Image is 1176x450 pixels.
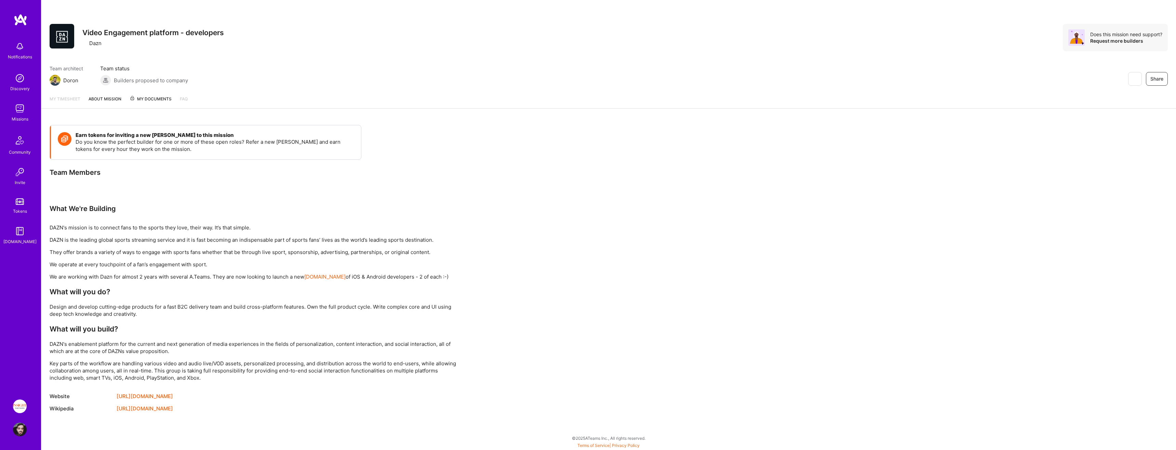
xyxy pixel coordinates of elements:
div: Community [9,149,31,156]
div: Website [50,392,111,400]
h3: Video Engagement platform - developers [82,28,224,37]
span: Team status [100,65,188,72]
span: Builders proposed to company [114,77,188,84]
div: Discovery [10,85,30,92]
p: Key parts of the workflow are handling various video and audio live/VOD assets, personalized proc... [50,360,460,381]
img: tokens [16,198,24,205]
div: Missions [12,115,28,123]
h4: Earn tokens for inviting a new [PERSON_NAME] to this mission [76,132,354,138]
div: Invite [15,179,25,186]
img: Avatar [1068,29,1085,46]
div: Notifications [8,53,32,60]
div: Dazn [82,40,102,47]
p: DAZN is the leading global sports streaming service and it is fast becoming an indispensable part... [50,236,460,243]
a: My timesheet [50,95,80,108]
img: Invite [13,165,27,179]
a: My Documents [130,95,172,108]
span: Share [1150,75,1163,82]
div: Does this mission need support? [1090,31,1162,38]
p: DAZN's mission is to connect fans to the sports they love, their way. It’s that simple. [50,224,460,231]
p: Design and develop cutting-edge products for a fast B2C delivery team and build cross-platform fe... [50,303,460,318]
a: User Avatar [11,423,28,436]
img: bell [13,40,27,53]
img: discovery [13,71,27,85]
img: Community [12,132,28,149]
img: Builders proposed to company [100,75,111,86]
div: Team Members [50,168,361,177]
span: Team architect [50,65,86,72]
i: icon Mail [81,78,86,83]
img: Team Architect [50,75,61,86]
a: About Mission [89,95,121,108]
div: Wikipedia [50,405,111,413]
p: They offer brands a variety of ways to engage with sports fans whether that be through live sport... [50,249,460,256]
div: Tokens [13,208,27,215]
a: [URL][DOMAIN_NAME] [117,392,173,400]
a: [DOMAIN_NAME] [304,273,346,280]
img: logo [14,14,27,26]
img: Company Logo [50,24,74,48]
p: DAZN's enablement platform for the current and next generation of media experiences in the fields... [50,340,460,355]
img: Token icon [58,132,71,146]
img: teamwork [13,102,27,115]
img: User Avatar [13,423,27,436]
a: Privacy Policy [612,443,640,448]
a: [URL][DOMAIN_NAME] [117,405,173,413]
span: My Documents [130,95,172,103]
a: FAQ [180,95,188,108]
div: What We're Building [50,204,460,213]
img: guide book [13,224,27,238]
p: We operate at every touchpoint of a fan’s engagement with sport. [50,261,460,268]
strong: What will you build? [50,325,118,333]
a: Insight Partners: Data & AI - Sourcing [11,399,28,413]
div: [DOMAIN_NAME] [3,238,37,245]
span: | [577,443,640,448]
i: icon CompanyGray [82,41,88,46]
p: We are working with Dazn for almost 2 years with several A.Teams. They are now looking to launch ... [50,273,460,280]
div: Request more builders [1090,38,1162,44]
div: © 2025 ATeams Inc., All rights reserved. [41,430,1176,447]
a: Terms of Service [577,443,610,448]
img: Insight Partners: Data & AI - Sourcing [13,399,27,413]
div: Doron [63,77,78,84]
button: Share [1146,72,1168,86]
strong: What will you do? [50,287,110,296]
p: Do you know the perfect builder for one or more of these open roles? Refer a new [PERSON_NAME] an... [76,138,354,153]
i: icon EyeClosed [1132,76,1137,82]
